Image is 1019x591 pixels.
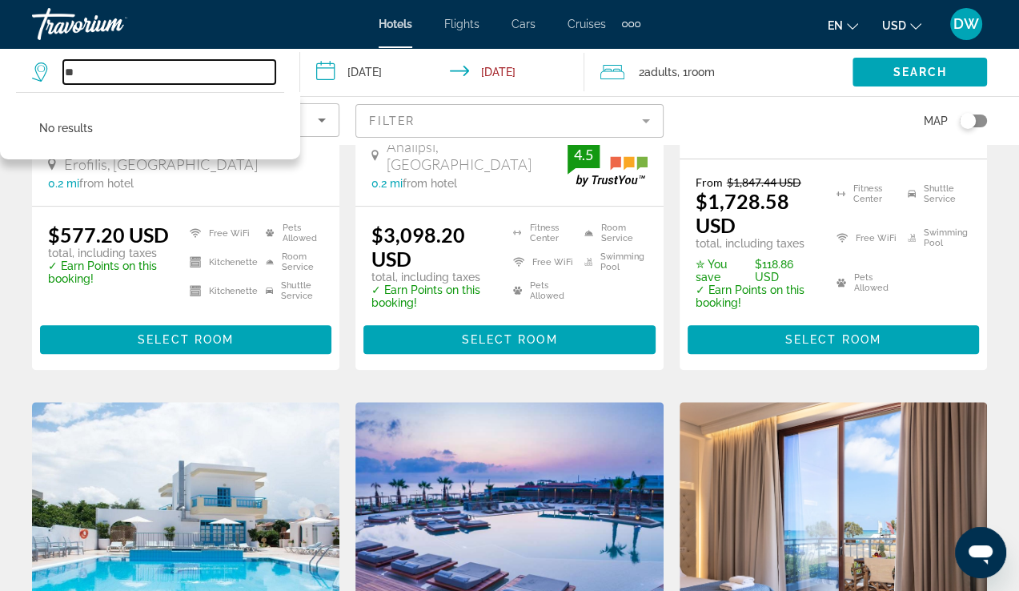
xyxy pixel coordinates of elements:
[46,111,326,130] mat-select: Sort by
[882,14,921,37] button: Change currency
[727,175,801,189] del: $1,847.44 USD
[696,283,816,309] p: ✓ Earn Points on this booking!
[387,138,567,173] span: Analipsi, [GEOGRAPHIC_DATA]
[182,280,258,301] li: Kitchenette
[688,66,715,78] span: Room
[568,145,600,164] div: 4.5
[363,325,655,354] button: Select Room
[32,3,192,45] a: Travorium
[924,110,948,132] span: Map
[955,527,1006,578] iframe: Button to launch messaging window
[48,247,170,259] p: total, including taxes
[403,177,457,190] span: from hotel
[644,66,677,78] span: Adults
[828,175,900,212] li: Fitness Center
[828,220,900,257] li: Free WiFi
[363,328,655,346] a: Select Room
[945,7,987,41] button: User Menu
[576,251,648,272] li: Swimming Pool
[505,280,576,301] li: Pets Allowed
[688,325,979,354] button: Select Room
[182,223,258,243] li: Free WiFi
[568,18,606,30] a: Cruises
[258,223,323,243] li: Pets Allowed
[828,14,858,37] button: Change language
[355,103,663,139] button: Filter
[512,18,536,30] a: Cars
[138,333,234,346] span: Select Room
[371,223,465,271] ins: $3,098.20 USD
[688,328,979,346] a: Select Room
[258,251,323,272] li: Room Service
[568,139,648,187] img: trustyou-badge.svg
[900,175,971,212] li: Shuttle Service
[371,271,492,283] p: total, including taxes
[379,18,412,30] a: Hotels
[182,251,258,272] li: Kitchenette
[696,237,816,250] p: total, including taxes
[900,220,971,257] li: Swimming Pool
[622,11,640,37] button: Extra navigation items
[696,258,816,283] p: $118.86 USD
[371,283,492,309] p: ✓ Earn Points on this booking!
[828,264,900,301] li: Pets Allowed
[371,177,403,190] span: 0.2 mi
[258,280,323,301] li: Shuttle Service
[40,328,331,346] a: Select Room
[853,58,987,86] button: Search
[639,61,677,83] span: 2
[48,223,169,247] ins: $577.20 USD
[696,189,789,237] ins: $1,728.58 USD
[696,175,723,189] span: From
[48,259,170,285] p: ✓ Earn Points on this booking!
[584,48,853,96] button: Travelers: 2 adults, 0 children
[576,223,648,243] li: Room Service
[48,177,79,190] span: 0.2 mi
[953,16,979,32] span: DW
[505,251,576,272] li: Free WiFi
[444,18,479,30] a: Flights
[696,258,751,283] span: ✮ You save
[785,333,881,346] span: Select Room
[39,117,93,139] p: No results
[677,61,715,83] span: , 1
[505,223,576,243] li: Fitness Center
[882,19,906,32] span: USD
[893,66,947,78] span: Search
[64,155,258,173] span: Erofilis, [GEOGRAPHIC_DATA]
[948,114,987,128] button: Toggle map
[79,177,134,190] span: from hotel
[40,325,331,354] button: Select Room
[461,333,557,346] span: Select Room
[828,19,843,32] span: en
[300,48,584,96] button: Check-in date: Sep 23, 2025 Check-out date: Sep 29, 2025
